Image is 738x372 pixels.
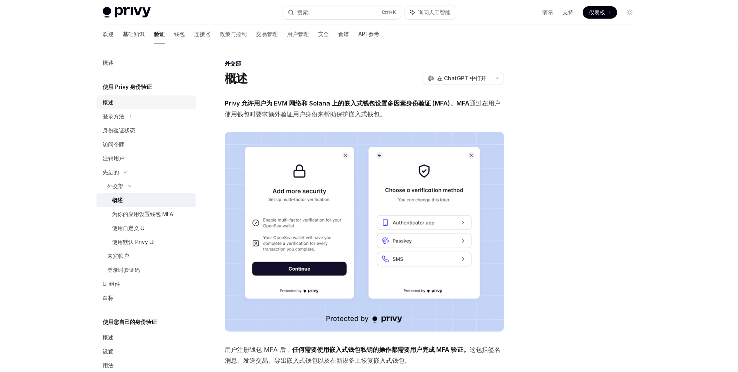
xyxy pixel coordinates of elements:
button: 在 ChatGPT 中打开 [423,72,491,85]
img: 图片/MFA.png [225,132,504,332]
font: API 参考 [358,31,379,37]
font: 使用自定义 UI [112,225,146,231]
button: 询问人工智能 [405,5,456,19]
font: 使用默认 Privy UI [112,239,155,245]
font: 外交部 [225,60,241,67]
button: 切换暗模式 [623,6,636,19]
a: 访问令牌 [96,137,196,151]
a: 概述 [96,330,196,344]
font: 使用 Privy 身份验证 [103,83,152,90]
font: 政策与控制 [220,31,247,37]
a: 欢迎 [103,25,114,43]
a: 白标 [96,291,196,305]
a: 安全 [318,25,329,43]
font: 交易管理 [256,31,278,37]
a: 仪表板 [583,6,617,19]
font: Ctrl [382,9,390,15]
a: 为你的应用设置钱包 MFA [96,207,196,221]
a: 来宾帐户 [96,249,196,263]
font: 概述 [225,71,248,85]
font: 白标 [103,294,114,301]
a: 使用自定义 UI [96,221,196,235]
font: Privy 允许用户为 EVM 网络和 Solana 上的嵌入式钱包设置多因素身份验证 (MFA)。MFA [225,99,470,107]
a: 交易管理 [256,25,278,43]
font: 钱包 [174,31,185,37]
button: 搜索...Ctrl+K [282,5,401,19]
a: API 参考 [358,25,379,43]
font: 登录时验证码 [107,266,140,273]
a: 演示 [542,9,553,16]
font: 任何需要使用嵌入式钱包私钥的操作都需要用户完成 MFA 验证。 [292,346,470,353]
a: 登录时验证码 [96,263,196,277]
font: 搜索... [297,9,311,16]
font: 用法 [103,362,114,369]
font: +K [390,9,396,15]
font: 仪表板 [589,9,605,16]
font: 外交部 [107,183,124,189]
a: 验证 [154,25,165,43]
a: 基础知识 [123,25,145,43]
font: 概述 [103,59,114,66]
a: UI 组件 [96,277,196,291]
font: 概述 [103,99,114,106]
font: 登录方法 [103,113,124,119]
a: 概述 [96,56,196,70]
font: 来宾帐户 [107,253,129,259]
font: 为你的应用设置钱包 MFA [112,211,173,217]
font: 概述 [112,197,123,203]
font: 验证 [154,31,165,37]
font: 询问人工智能 [418,9,451,16]
font: 安全 [318,31,329,37]
a: 连接器 [194,25,210,43]
a: 政策与控制 [220,25,247,43]
font: 先进的 [103,169,119,175]
a: 设置 [96,344,196,358]
a: 概述 [96,95,196,109]
font: 用户管理 [287,31,309,37]
a: 概述 [96,193,196,207]
a: 用户管理 [287,25,309,43]
a: 食谱 [338,25,349,43]
font: 连接器 [194,31,210,37]
a: 使用默认 Privy UI [96,235,196,249]
img: 灯光标志 [103,7,151,18]
font: 使用您自己的身份验证 [103,318,157,325]
a: 钱包 [174,25,185,43]
font: 欢迎 [103,31,114,37]
a: 身份验证状态 [96,123,196,137]
font: 访问令牌 [103,141,124,147]
font: 身份验证状态 [103,127,135,133]
a: 注销用户 [96,151,196,165]
font: 设置 [103,348,114,355]
font: 用户注册钱包 MFA 后， [225,346,292,353]
font: 概述 [103,334,114,341]
font: 注销用户 [103,155,124,161]
a: 支持 [563,9,573,16]
font: 在 ChatGPT 中打开 [437,75,486,81]
font: UI 组件 [103,280,120,287]
font: 基础知识 [123,31,145,37]
font: 食谱 [338,31,349,37]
